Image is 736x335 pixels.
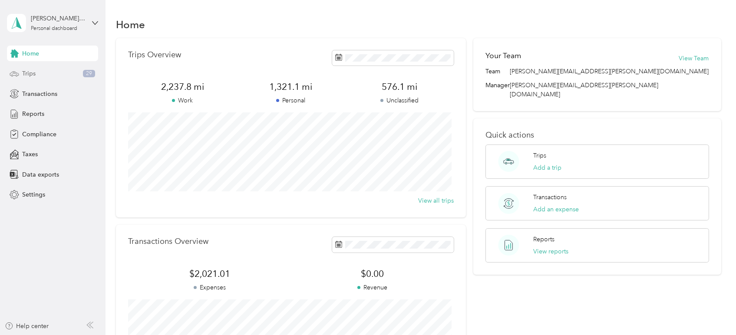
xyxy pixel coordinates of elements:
h2: Your Team [485,50,521,61]
div: Personal dashboard [31,26,77,31]
p: Trips Overview [128,50,181,59]
button: Add an expense [533,205,579,214]
p: Transactions [533,193,567,202]
p: Personal [237,96,345,105]
p: Trips [533,151,546,160]
p: Work [128,96,237,105]
span: Taxes [22,150,38,159]
p: Reports [533,235,554,244]
span: [PERSON_NAME][EMAIL_ADDRESS][PERSON_NAME][DOMAIN_NAME] [510,82,658,98]
span: 29 [83,70,95,78]
p: Expenses [128,283,291,292]
span: Home [22,49,39,58]
span: Transactions [22,89,57,99]
button: View Team [679,54,709,63]
div: [PERSON_NAME]. [PERSON_NAME] [31,14,85,23]
p: Unclassified [345,96,454,105]
span: Manager [485,81,510,99]
p: Revenue [291,283,454,292]
p: Quick actions [485,131,709,140]
span: [PERSON_NAME][EMAIL_ADDRESS][PERSON_NAME][DOMAIN_NAME] [510,67,709,76]
span: Trips [22,69,36,78]
span: Settings [22,190,45,199]
h1: Home [116,20,145,29]
button: Help center [5,322,49,331]
span: Reports [22,109,44,118]
span: 1,321.1 mi [237,81,345,93]
iframe: Everlance-gr Chat Button Frame [687,286,736,335]
button: Add a trip [533,163,561,172]
button: View reports [533,247,568,256]
span: 2,237.8 mi [128,81,237,93]
span: $2,021.01 [128,268,291,280]
span: Team [485,67,500,76]
span: $0.00 [291,268,454,280]
span: Data exports [22,170,59,179]
p: Transactions Overview [128,237,208,246]
span: Compliance [22,130,56,139]
span: 576.1 mi [345,81,454,93]
button: View all trips [418,196,454,205]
